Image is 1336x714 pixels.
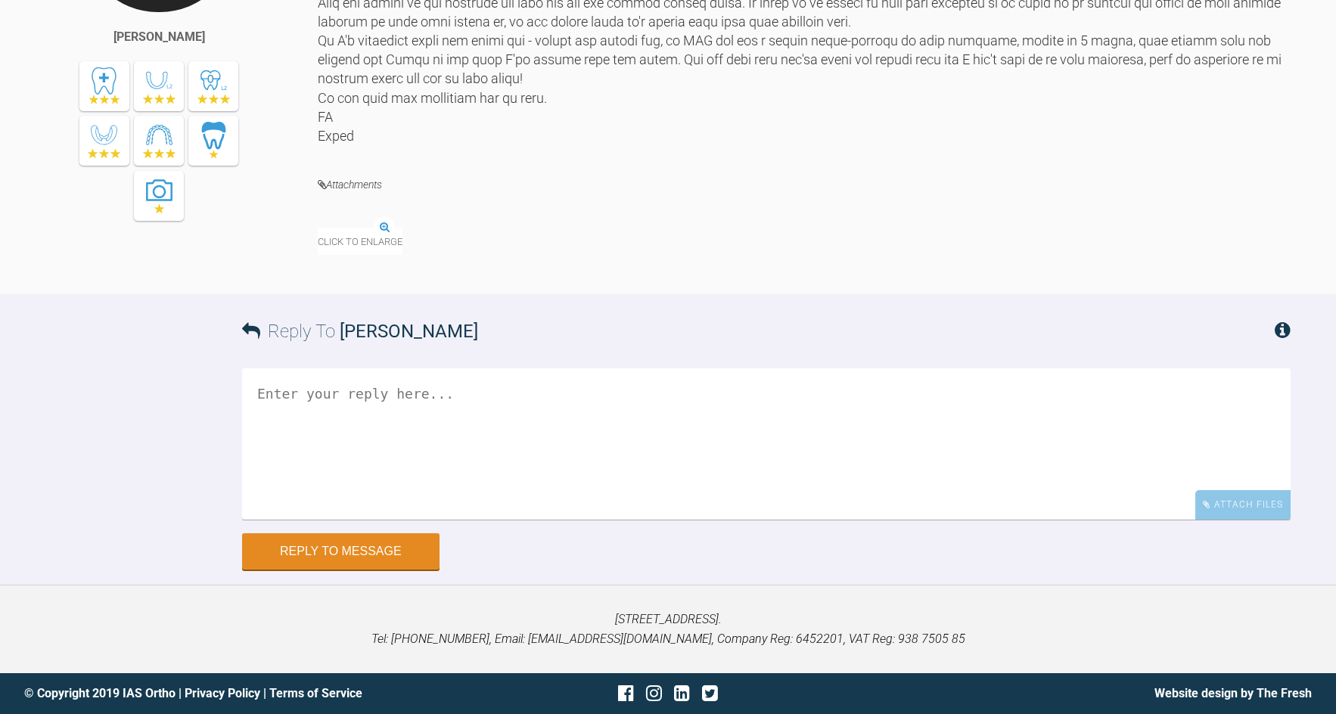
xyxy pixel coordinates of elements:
[24,684,453,703] div: © Copyright 2019 IAS Ortho | |
[340,321,478,342] span: [PERSON_NAME]
[185,686,260,700] a: Privacy Policy
[24,610,1312,648] p: [STREET_ADDRESS]. Tel: [PHONE_NUMBER], Email: [EMAIL_ADDRESS][DOMAIN_NAME], Company Reg: 6452201,...
[318,228,402,255] span: Click to enlarge
[1154,686,1312,700] a: Website design by The Fresh
[113,27,205,47] div: [PERSON_NAME]
[242,317,478,346] h3: Reply To
[242,533,440,570] button: Reply to Message
[1195,490,1291,520] div: Attach Files
[269,686,362,700] a: Terms of Service
[318,175,1291,194] h4: Attachments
